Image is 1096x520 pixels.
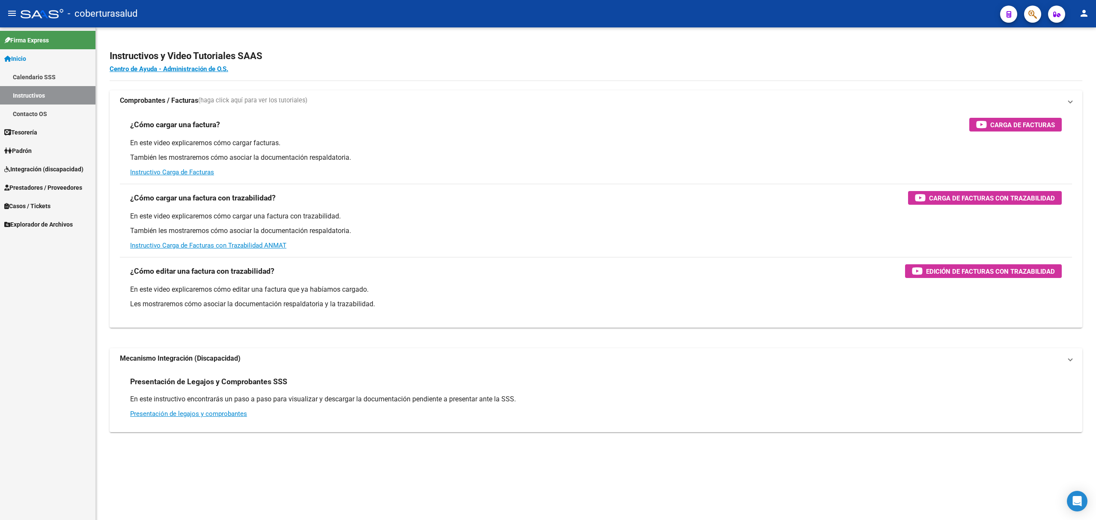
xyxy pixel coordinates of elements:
[110,348,1082,369] mat-expansion-panel-header: Mecanismo Integración (Discapacidad)
[130,119,220,131] h3: ¿Cómo cargar una factura?
[908,191,1062,205] button: Carga de Facturas con Trazabilidad
[4,36,49,45] span: Firma Express
[130,192,276,204] h3: ¿Cómo cargar una factura con trazabilidad?
[926,266,1055,277] span: Edición de Facturas con Trazabilidad
[4,183,82,192] span: Prestadores / Proveedores
[130,410,247,418] a: Presentación de legajos y comprobantes
[130,285,1062,294] p: En este video explicaremos cómo editar una factura que ya habíamos cargado.
[120,96,198,105] strong: Comprobantes / Facturas
[4,201,51,211] span: Casos / Tickets
[130,394,1062,404] p: En este instructivo encontrarás un paso a paso para visualizar y descargar la documentación pendi...
[130,138,1062,148] p: En este video explicaremos cómo cargar facturas.
[929,193,1055,203] span: Carga de Facturas con Trazabilidad
[130,242,286,249] a: Instructivo Carga de Facturas con Trazabilidad ANMAT
[120,354,241,363] strong: Mecanismo Integración (Discapacidad)
[130,226,1062,236] p: También les mostraremos cómo asociar la documentación respaldatoria.
[130,168,214,176] a: Instructivo Carga de Facturas
[68,4,137,23] span: - coberturasalud
[4,220,73,229] span: Explorador de Archivos
[198,96,307,105] span: (haga click aquí para ver los tutoriales)
[110,65,228,73] a: Centro de Ayuda - Administración de O.S.
[110,48,1082,64] h2: Instructivos y Video Tutoriales SAAS
[130,153,1062,162] p: También les mostraremos cómo asociar la documentación respaldatoria.
[1079,8,1089,18] mat-icon: person
[4,146,32,155] span: Padrón
[905,264,1062,278] button: Edición de Facturas con Trazabilidad
[4,128,37,137] span: Tesorería
[130,212,1062,221] p: En este video explicaremos cómo cargar una factura con trazabilidad.
[4,164,83,174] span: Integración (discapacidad)
[4,54,26,63] span: Inicio
[130,299,1062,309] p: Les mostraremos cómo asociar la documentación respaldatoria y la trazabilidad.
[110,111,1082,328] div: Comprobantes / Facturas(haga click aquí para ver los tutoriales)
[130,376,287,388] h3: Presentación de Legajos y Comprobantes SSS
[990,120,1055,130] span: Carga de Facturas
[969,118,1062,131] button: Carga de Facturas
[1067,491,1087,511] div: Open Intercom Messenger
[130,265,274,277] h3: ¿Cómo editar una factura con trazabilidad?
[7,8,17,18] mat-icon: menu
[110,369,1082,432] div: Mecanismo Integración (Discapacidad)
[110,90,1082,111] mat-expansion-panel-header: Comprobantes / Facturas(haga click aquí para ver los tutoriales)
